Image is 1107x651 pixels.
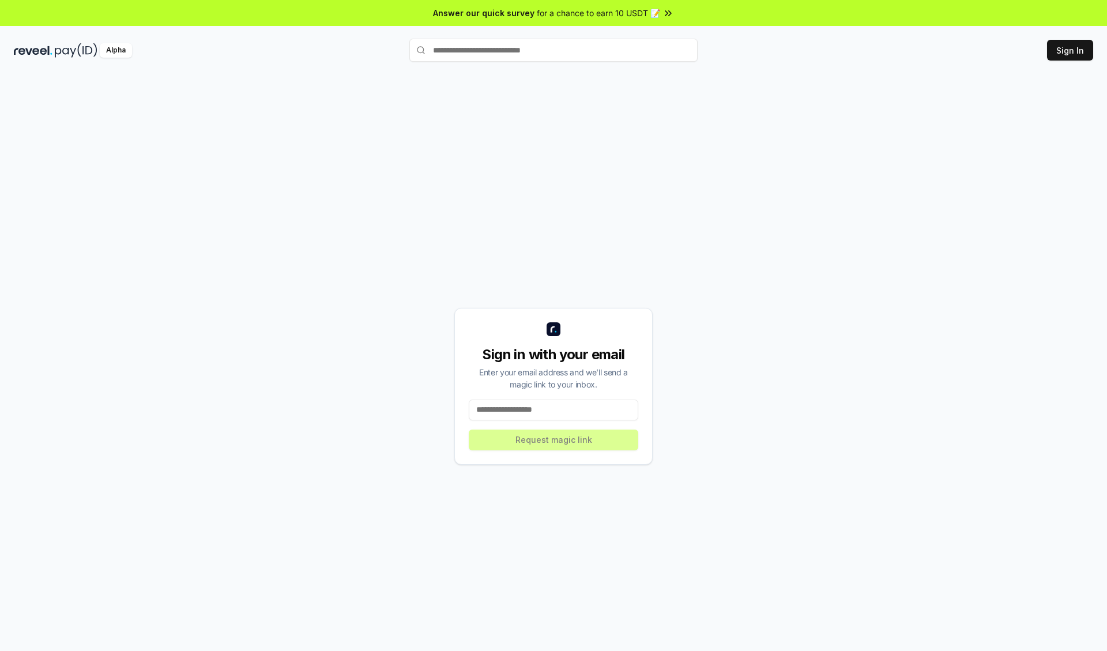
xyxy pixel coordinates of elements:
div: Alpha [100,43,132,58]
span: for a chance to earn 10 USDT 📝 [537,7,660,19]
img: reveel_dark [14,43,52,58]
span: Answer our quick survey [433,7,534,19]
button: Sign In [1047,40,1093,61]
img: pay_id [55,43,97,58]
div: Enter your email address and we’ll send a magic link to your inbox. [469,366,638,390]
div: Sign in with your email [469,345,638,364]
img: logo_small [547,322,560,336]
